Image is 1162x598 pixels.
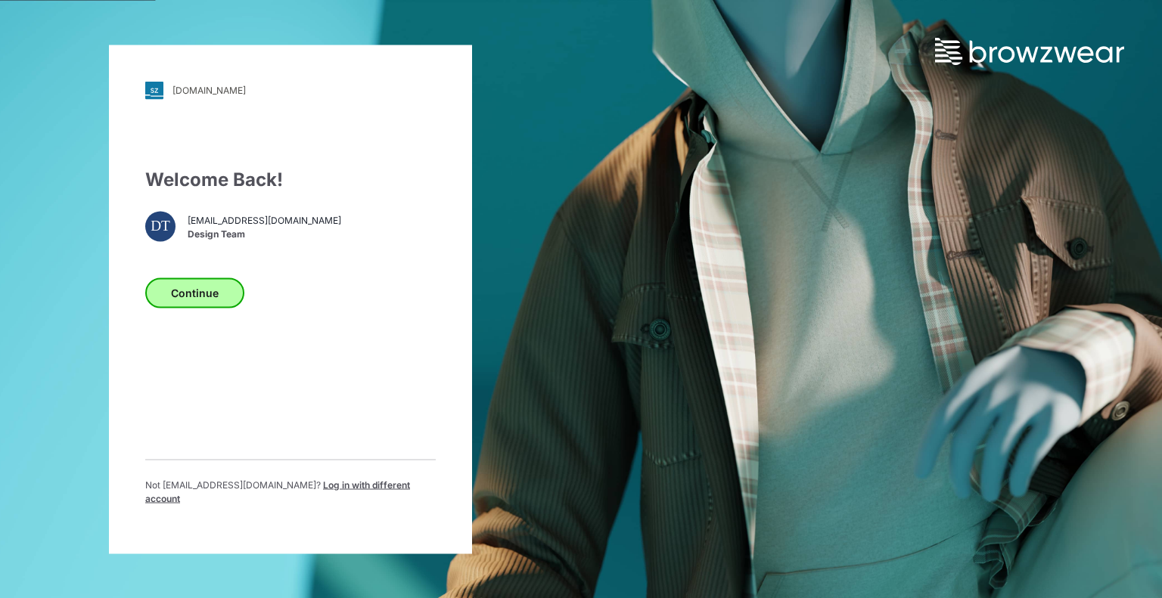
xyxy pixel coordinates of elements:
p: Not [EMAIL_ADDRESS][DOMAIN_NAME] ? [145,478,436,505]
div: Welcome Back! [145,166,436,193]
a: [DOMAIN_NAME] [145,81,436,99]
div: [DOMAIN_NAME] [172,85,246,96]
span: [EMAIL_ADDRESS][DOMAIN_NAME] [188,214,341,228]
button: Continue [145,277,244,308]
img: browzwear-logo.73288ffb.svg [935,38,1124,65]
span: Design Team [188,228,341,241]
img: svg+xml;base64,PHN2ZyB3aWR0aD0iMjgiIGhlaWdodD0iMjgiIHZpZXdCb3g9IjAgMCAyOCAyOCIgZmlsbD0ibm9uZSIgeG... [145,81,163,99]
div: DT [145,211,176,241]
